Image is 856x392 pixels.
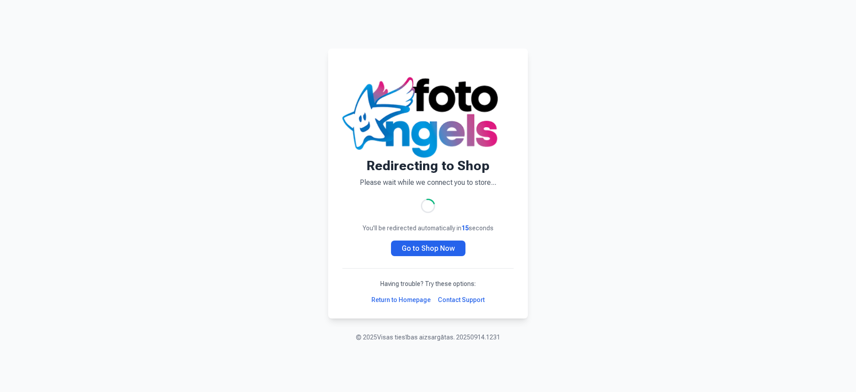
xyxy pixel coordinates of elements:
[391,241,465,256] a: Go to Shop Now
[342,279,514,288] p: Having trouble? Try these options:
[461,225,469,232] span: 15
[342,177,514,188] p: Please wait while we connect you to store...
[356,333,500,342] p: © 2025 Visas tiesības aizsargātas. 20250914.1231
[438,295,485,304] a: Contact Support
[371,295,431,304] a: Return to Homepage
[342,224,514,233] p: You'll be redirected automatically in seconds
[342,158,514,174] h1: Redirecting to Shop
